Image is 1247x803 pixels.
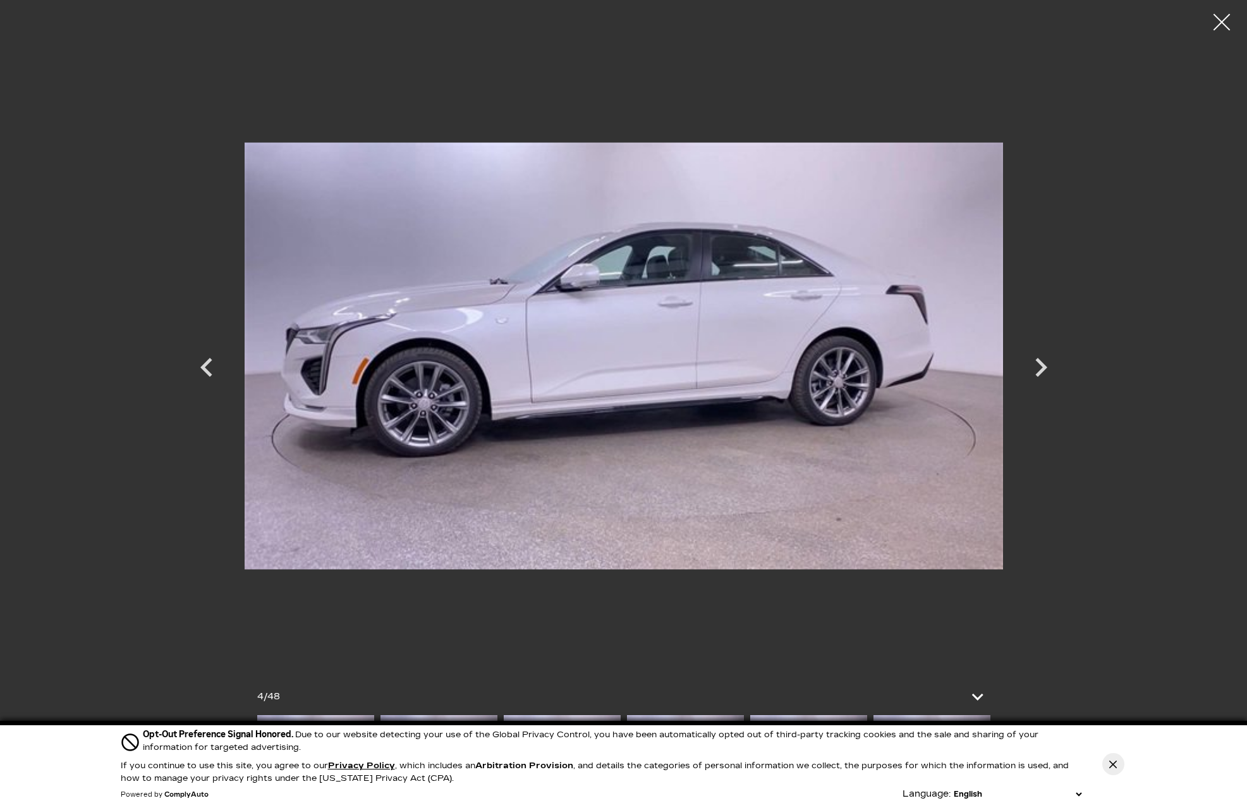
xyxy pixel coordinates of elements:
img: New 2025 Crystal White Tricoat Cadillac Sport image 5 [380,715,497,781]
div: Previous [188,342,226,399]
button: Close Button [1102,753,1124,775]
span: 4 [257,691,264,702]
div: Language: [903,790,951,799]
div: Due to our website detecting your use of the Global Privacy Control, you have been automatically ... [143,728,1085,754]
img: New 2025 Crystal White Tricoat Cadillac Sport image 9 [873,715,990,781]
span: 48 [267,691,280,702]
img: New 2025 Crystal White Tricoat Cadillac Sport image 4 [245,9,1003,702]
div: Powered by [121,791,209,799]
p: If you continue to use this site, you agree to our , which includes an , and details the categori... [121,761,1069,783]
img: New 2025 Crystal White Tricoat Cadillac Sport image 8 [750,715,867,781]
a: ComplyAuto [164,791,209,799]
u: Privacy Policy [328,761,395,771]
div: Next [1022,342,1060,399]
img: New 2025 Crystal White Tricoat Cadillac Sport image 4 [257,715,374,781]
select: Language Select [951,788,1085,800]
img: New 2025 Crystal White Tricoat Cadillac Sport image 7 [627,715,744,781]
span: Opt-Out Preference Signal Honored . [143,729,295,740]
strong: Arbitration Provision [475,761,573,771]
div: / [257,688,280,706]
img: New 2025 Crystal White Tricoat Cadillac Sport image 6 [504,715,621,781]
